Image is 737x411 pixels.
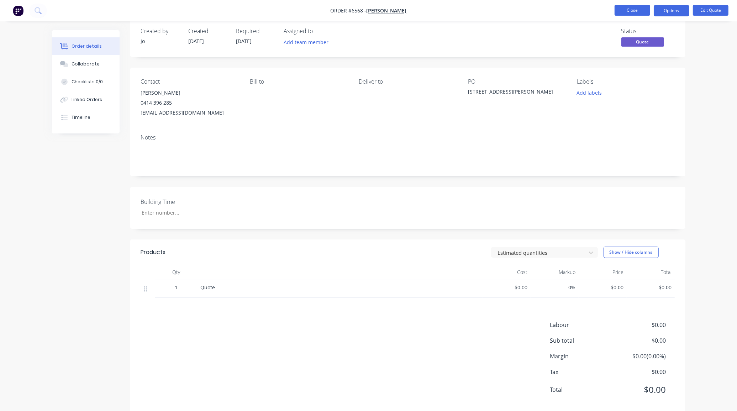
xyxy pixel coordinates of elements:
[331,7,367,14] span: Order #6568 -
[693,5,728,16] button: Edit Quote
[141,108,238,118] div: [EMAIL_ADDRESS][DOMAIN_NAME]
[141,88,238,118] div: [PERSON_NAME]0414 396 285[EMAIL_ADDRESS][DOMAIN_NAME]
[72,79,103,85] div: Checklists 0/0
[654,5,689,16] button: Options
[468,88,557,98] div: [STREET_ADDRESS][PERSON_NAME]
[615,5,650,16] button: Close
[52,91,120,109] button: Linked Orders
[72,43,102,49] div: Order details
[613,336,666,345] span: $0.00
[550,336,614,345] span: Sub total
[250,78,347,85] div: Bill to
[141,28,180,35] div: Created by
[141,37,180,45] div: Jo
[236,28,275,35] div: Required
[613,321,666,329] span: $0.00
[577,78,674,85] div: Labels
[141,88,238,98] div: [PERSON_NAME]
[483,265,531,279] div: Cost
[280,37,332,47] button: Add team member
[621,28,675,35] div: Status
[367,7,407,14] a: [PERSON_NAME]
[604,247,659,258] button: Show / Hide columns
[550,321,614,329] span: Labour
[284,37,332,47] button: Add team member
[72,61,100,67] div: Collaborate
[550,368,614,376] span: Tax
[72,96,102,103] div: Linked Orders
[52,55,120,73] button: Collaborate
[52,37,120,55] button: Order details
[189,28,228,35] div: Created
[359,78,456,85] div: Deliver to
[485,284,528,291] span: $0.00
[581,284,624,291] span: $0.00
[531,265,579,279] div: Markup
[573,88,606,98] button: Add labels
[141,134,675,141] div: Notes
[141,248,166,257] div: Products
[284,28,355,35] div: Assigned to
[613,352,666,360] span: $0.00 ( 0.00 %)
[533,284,576,291] span: 0%
[621,37,664,46] span: Quote
[141,98,238,108] div: 0414 396 285
[155,265,198,279] div: Qty
[52,73,120,91] button: Checklists 0/0
[468,78,565,85] div: PO
[579,265,627,279] div: Price
[141,78,238,85] div: Contact
[236,38,252,44] span: [DATE]
[72,114,90,121] div: Timeline
[201,284,215,291] span: Quote
[613,368,666,376] span: $0.00
[627,265,675,279] div: Total
[136,207,230,218] input: Enter number...
[613,383,666,396] span: $0.00
[630,284,672,291] span: $0.00
[550,385,614,394] span: Total
[141,197,230,206] label: Building Time
[13,5,23,16] img: Factory
[189,38,204,44] span: [DATE]
[550,352,614,360] span: Margin
[52,109,120,126] button: Timeline
[175,284,178,291] span: 1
